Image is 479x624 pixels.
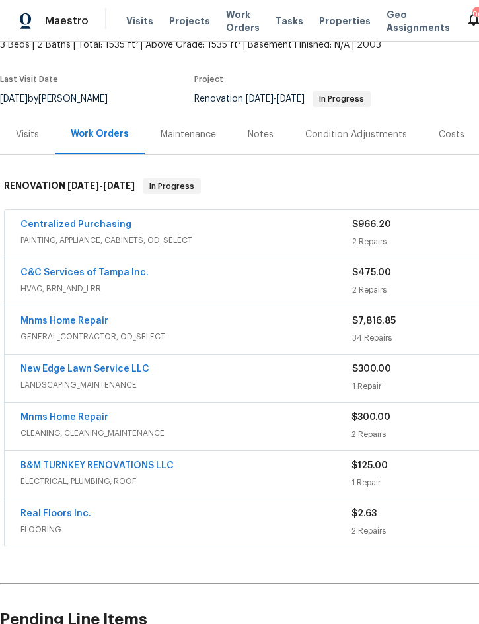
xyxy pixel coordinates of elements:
h6: RENOVATION [4,178,135,194]
span: CLEANING, CLEANING_MAINTENANCE [20,427,351,440]
div: Maintenance [161,128,216,141]
span: Geo Assignments [387,8,450,34]
div: Costs [439,128,464,141]
span: ELECTRICAL, PLUMBING, ROOF [20,475,351,488]
span: Project [194,75,223,83]
span: [DATE] [246,94,274,104]
div: Condition Adjustments [305,128,407,141]
span: In Progress [314,95,369,103]
span: In Progress [144,180,200,193]
span: [DATE] [103,181,135,190]
span: $300.00 [352,364,391,374]
a: Centralized Purchasing [20,220,131,229]
a: B&M TURNKEY RENOVATIONS LLC [20,461,174,470]
span: FLOORING [20,523,351,536]
span: Visits [126,15,153,28]
a: Mnms Home Repair [20,413,108,422]
span: - [67,181,135,190]
span: $7,816.85 [352,316,396,326]
a: Mnms Home Repair [20,316,108,326]
span: Renovation [194,94,371,104]
div: Work Orders [71,127,129,141]
span: HVAC, BRN_AND_LRR [20,282,352,295]
div: Notes [248,128,274,141]
span: GENERAL_CONTRACTOR, OD_SELECT [20,330,352,343]
span: $2.63 [351,509,377,518]
span: Projects [169,15,210,28]
span: $300.00 [351,413,390,422]
div: Visits [16,128,39,141]
span: [DATE] [277,94,305,104]
span: $125.00 [351,461,388,470]
a: C&C Services of Tampa Inc. [20,268,149,277]
a: New Edge Lawn Service LLC [20,364,149,374]
span: Properties [319,15,371,28]
span: Work Orders [226,8,260,34]
a: Real Floors Inc. [20,509,91,518]
span: Maestro [45,15,89,28]
span: [DATE] [67,181,99,190]
span: LANDSCAPING_MAINTENANCE [20,378,352,392]
span: Tasks [276,17,303,26]
span: $475.00 [352,268,391,277]
span: PAINTING, APPLIANCE, CABINETS, OD_SELECT [20,234,352,247]
span: $966.20 [352,220,391,229]
span: - [246,94,305,104]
